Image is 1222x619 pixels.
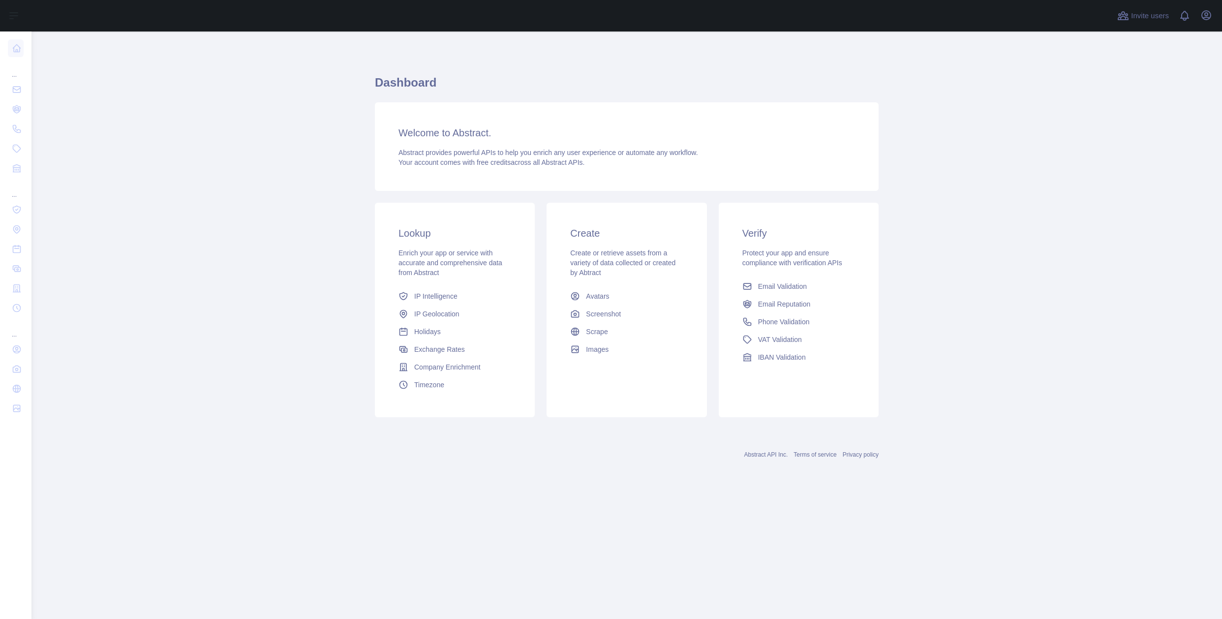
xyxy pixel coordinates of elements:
[477,158,511,166] span: free credits
[1131,10,1169,22] span: Invite users
[742,249,842,267] span: Protect your app and ensure compliance with verification APIs
[1115,8,1171,24] button: Invite users
[843,451,879,458] a: Privacy policy
[738,278,859,295] a: Email Validation
[414,380,444,390] span: Timezone
[414,362,481,372] span: Company Enrichment
[414,291,458,301] span: IP Intelligence
[398,126,855,140] h3: Welcome to Abstract.
[8,319,24,339] div: ...
[738,313,859,331] a: Phone Validation
[398,249,502,277] span: Enrich your app or service with accurate and comprehensive data from Abstract
[738,348,859,366] a: IBAN Validation
[566,305,687,323] a: Screenshot
[586,327,608,337] span: Scrape
[744,451,788,458] a: Abstract API Inc.
[8,179,24,199] div: ...
[566,340,687,358] a: Images
[398,149,698,156] span: Abstract provides powerful APIs to help you enrich any user experience or automate any workflow.
[758,281,807,291] span: Email Validation
[398,226,511,240] h3: Lookup
[395,340,515,358] a: Exchange Rates
[395,358,515,376] a: Company Enrichment
[586,309,621,319] span: Screenshot
[570,249,675,277] span: Create or retrieve assets from a variety of data collected or created by Abtract
[414,344,465,354] span: Exchange Rates
[758,299,811,309] span: Email Reputation
[414,327,441,337] span: Holidays
[566,323,687,340] a: Scrape
[586,344,609,354] span: Images
[395,305,515,323] a: IP Geolocation
[586,291,609,301] span: Avatars
[742,226,855,240] h3: Verify
[758,317,810,327] span: Phone Validation
[570,226,683,240] h3: Create
[398,158,584,166] span: Your account comes with across all Abstract APIs.
[738,331,859,348] a: VAT Validation
[375,75,879,98] h1: Dashboard
[794,451,836,458] a: Terms of service
[758,335,802,344] span: VAT Validation
[414,309,459,319] span: IP Geolocation
[758,352,806,362] span: IBAN Validation
[738,295,859,313] a: Email Reputation
[8,59,24,79] div: ...
[395,323,515,340] a: Holidays
[395,376,515,394] a: Timezone
[395,287,515,305] a: IP Intelligence
[566,287,687,305] a: Avatars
